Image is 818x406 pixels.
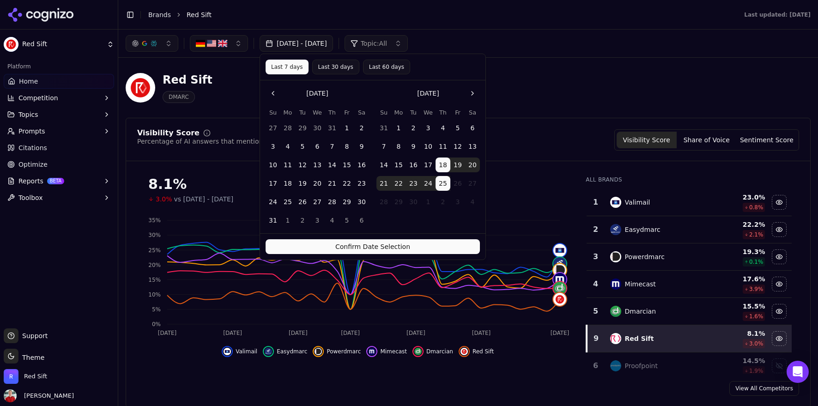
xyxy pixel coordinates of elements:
[553,264,566,277] img: powerdmarc
[310,176,325,191] button: Wednesday, August 20th, 2025
[148,277,161,283] tspan: 15%
[4,369,47,384] button: Open organization switcher
[266,158,280,172] button: Sunday, August 10th, 2025
[315,348,322,355] img: powerdmarc
[553,244,566,257] img: valimail
[295,139,310,154] button: Tuesday, August 5th, 2025
[18,110,38,119] span: Topics
[260,35,333,52] button: [DATE] - [DATE]
[327,348,361,355] span: Powerdmarc
[587,243,792,271] tr: 3powerdmarcPowerdmarc19.3%0.1%Hide powerdmarc data
[207,39,216,48] img: United States
[625,198,650,207] div: Valimail
[310,194,325,209] button: Wednesday, August 27th, 2025
[368,348,376,355] img: mimecast
[137,129,200,137] div: Visibility Score
[295,213,310,228] button: Tuesday, September 2nd, 2025
[380,348,407,355] span: Mimecast
[772,331,787,346] button: Hide red sift data
[744,11,811,18] div: Last updated: [DATE]
[18,354,44,361] span: Theme
[772,195,787,210] button: Hide valimail data
[749,340,763,347] span: 3.0 %
[4,157,114,172] a: Optimize
[163,91,195,103] span: DMARC
[310,139,325,154] button: Wednesday, August 6th, 2025
[461,348,468,355] img: red sift
[4,190,114,205] button: Toolbox
[712,247,765,256] div: 19.3 %
[224,348,231,355] img: valimail
[553,293,566,306] img: red sift
[325,139,339,154] button: Thursday, August 7th, 2025
[339,158,354,172] button: Friday, August 15th, 2025
[406,121,421,135] button: Tuesday, September 2nd, 2025
[4,369,18,384] img: Red Sift
[465,158,480,172] button: Saturday, September 20th, 2025, selected
[749,231,763,238] span: 2.1 %
[158,330,177,336] tspan: [DATE]
[266,121,280,135] button: Sunday, July 27th, 2025
[325,158,339,172] button: Thursday, August 14th, 2025
[277,348,307,355] span: Easydmarc
[610,279,621,290] img: mimecast
[4,37,18,52] img: Red Sift
[310,158,325,172] button: Wednesday, August 13th, 2025
[363,60,410,74] button: Last 60 days
[436,139,450,154] button: Thursday, September 11th, 2025
[295,176,310,191] button: Tuesday, August 19th, 2025
[677,132,737,148] button: Share of Voice
[426,348,453,355] span: Dmarcian
[436,121,450,135] button: Thursday, September 4th, 2025
[266,86,280,101] button: Go to the Previous Month
[450,108,465,117] th: Friday
[156,194,172,204] span: 3.0%
[376,108,391,117] th: Sunday
[712,193,765,202] div: 23.0 %
[472,330,491,336] tspan: [DATE]
[187,10,212,19] span: Red Sift
[263,346,307,357] button: Hide easydmarc data
[266,213,280,228] button: Sunday, August 31st, 2025
[265,348,272,355] img: easydmarc
[551,330,570,336] tspan: [DATE]
[625,279,656,289] div: Mimecast
[4,74,114,89] a: Home
[772,249,787,264] button: Hide powerdmarc data
[354,158,369,172] button: Saturday, August 16th, 2025
[391,139,406,154] button: Monday, September 8th, 2025
[339,108,354,117] th: Friday
[22,40,103,48] span: Red Sift
[4,107,114,122] button: Topics
[280,139,295,154] button: Monday, August 4th, 2025
[391,108,406,117] th: Monday
[391,176,406,191] button: Monday, September 22nd, 2025, selected
[749,204,763,211] span: 0.8 %
[218,39,227,48] img: United Kingdom
[450,121,465,135] button: Friday, September 5th, 2025
[339,194,354,209] button: Friday, August 29th, 2025
[391,121,406,135] button: Monday, September 1st, 2025
[587,189,792,216] tr: 1valimailValimail23.0%0.8%Hide valimail data
[325,176,339,191] button: Thursday, August 21st, 2025
[18,331,48,340] span: Support
[174,194,234,204] span: vs [DATE] - [DATE]
[610,360,621,371] img: proofpoint
[325,213,339,228] button: Thursday, September 4th, 2025
[236,348,257,355] span: Valimail
[591,333,600,344] div: 9
[376,121,391,135] button: Sunday, August 31st, 2025
[749,258,763,266] span: 0.1 %
[4,59,114,74] div: Platform
[772,304,787,319] button: Hide dmarcian data
[339,176,354,191] button: Friday, August 22nd, 2025
[222,346,257,357] button: Hide valimail data
[412,346,453,357] button: Hide dmarcian data
[617,132,677,148] button: Visibility Score
[354,213,369,228] button: Saturday, September 6th, 2025
[590,197,600,208] div: 1
[341,330,360,336] tspan: [DATE]
[590,279,600,290] div: 4
[4,174,114,188] button: ReportsBETA
[406,176,421,191] button: Tuesday, September 23rd, 2025, selected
